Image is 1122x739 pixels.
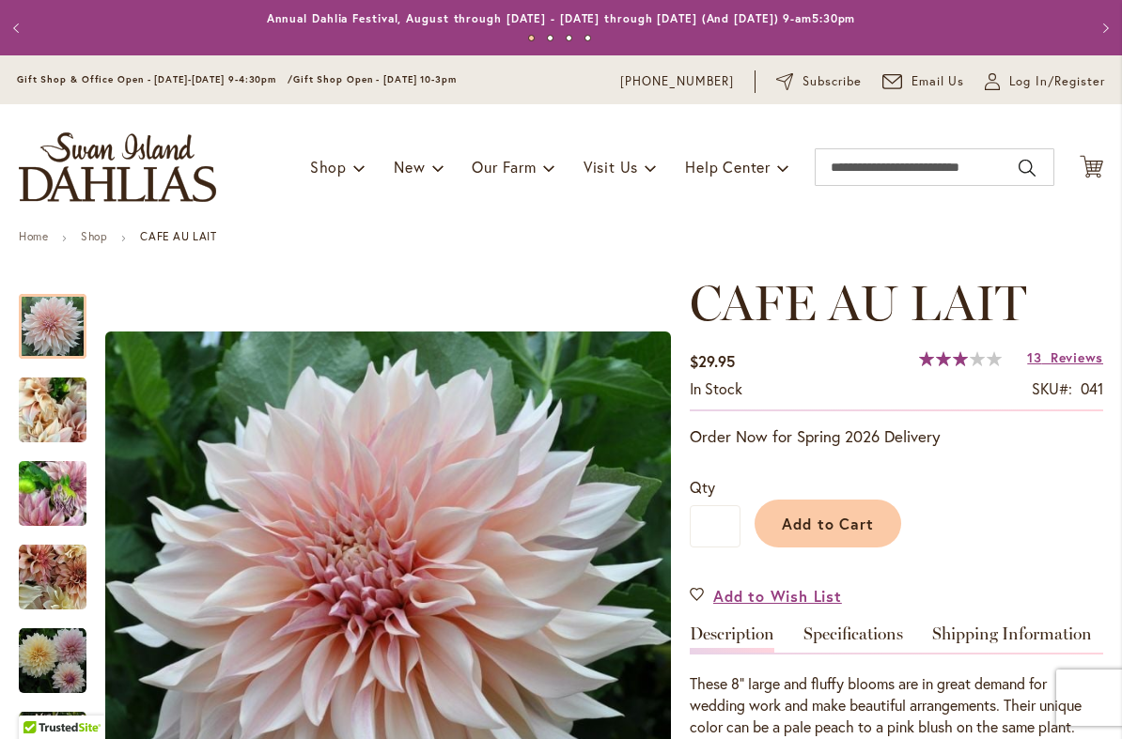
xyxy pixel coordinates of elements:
a: Specifications [803,625,903,653]
div: Café Au Lait [19,526,105,609]
span: 13 [1027,348,1041,366]
button: 2 of 4 [547,35,553,41]
span: Shop [310,157,347,177]
span: Gift Shop & Office Open - [DATE]-[DATE] 9-4:30pm / [17,73,293,85]
button: 4 of 4 [584,35,591,41]
button: Next [1084,9,1122,47]
span: Our Farm [472,157,536,177]
div: Café Au Lait [19,359,105,442]
a: Shop [81,229,107,243]
a: 13 Reviews [1027,348,1103,366]
div: 60% [919,351,1002,366]
button: Add to Cart [755,500,901,547]
a: Home [19,229,48,243]
div: 041 [1081,378,1103,400]
span: Help Center [685,157,771,177]
div: Café Au Lait [19,442,105,526]
img: Café Au Lait [19,544,86,611]
div: Café Au Lait [19,275,105,359]
strong: CAFE AU LAIT [140,229,216,243]
span: Subscribe [803,72,862,91]
button: 3 of 4 [566,35,572,41]
span: Gift Shop Open - [DATE] 10-3pm [293,73,457,85]
img: Café Au Lait [19,627,86,695]
a: [PHONE_NUMBER] [620,72,734,91]
a: Description [690,625,774,653]
span: $29.95 [690,351,735,371]
div: Availability [690,378,742,400]
a: Add to Wish List [690,585,842,607]
a: Log In/Register [985,72,1105,91]
span: Visit Us [584,157,638,177]
span: Add to Wish List [713,585,842,607]
strong: SKU [1032,378,1072,398]
span: CAFE AU LAIT [690,273,1026,332]
img: Café Au Lait [19,449,86,539]
a: Shipping Information [932,625,1092,653]
a: Subscribe [776,72,862,91]
img: Café Au Lait [19,365,86,455]
span: In stock [690,378,742,398]
span: Reviews [1051,348,1103,366]
a: Annual Dahlia Festival, August through [DATE] - [DATE] through [DATE] (And [DATE]) 9-am5:30pm [267,11,856,25]
a: Email Us [882,72,965,91]
span: Qty [690,477,715,497]
span: Email Us [912,72,965,91]
span: Log In/Register [1009,72,1105,91]
span: Add to Cart [782,514,875,533]
button: 1 of 4 [528,35,535,41]
span: New [394,157,425,177]
div: Café Au Lait [19,609,105,693]
p: Order Now for Spring 2026 Delivery [690,425,1103,448]
iframe: Launch Accessibility Center [14,672,67,725]
a: store logo [19,132,216,202]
